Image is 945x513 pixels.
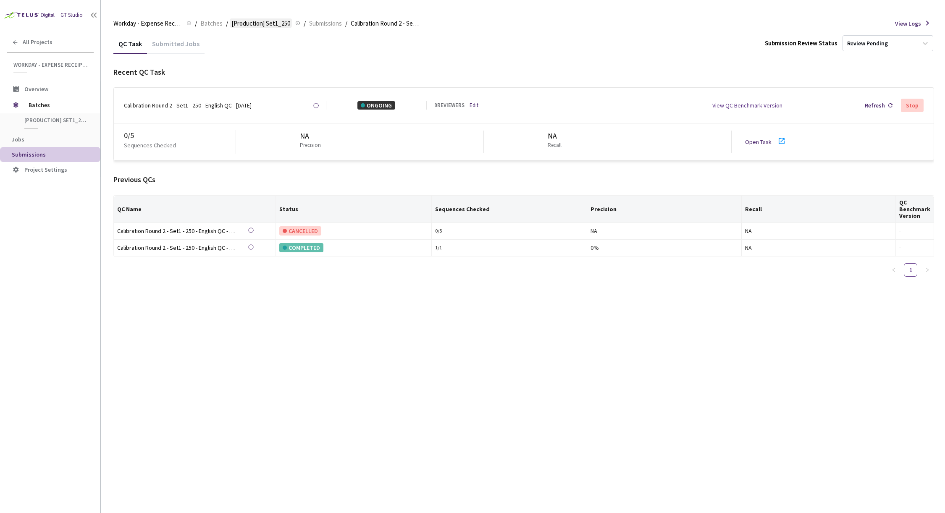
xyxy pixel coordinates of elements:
[434,102,465,110] div: 9 REVIEWERS
[117,226,235,236] div: Calibration Round 2 - Set1 - 250 - English QC - [DATE]
[309,18,342,29] span: Submissions
[742,196,896,223] th: Recall
[899,227,930,235] div: -
[745,138,772,146] a: Open Task
[199,18,224,28] a: Batches
[24,85,48,93] span: Overview
[921,263,934,277] li: Next Page
[200,18,223,29] span: Batches
[435,244,583,252] div: 1 / 1
[745,243,892,252] div: NA
[304,18,306,29] li: /
[124,101,252,110] div: Calibration Round 2 - Set1 - 250 - English QC - [DATE]
[351,18,419,29] span: Calibration Round 2 - Set1 - 250 - English
[712,101,782,110] div: View QC Benchmark Version
[865,101,885,110] div: Refresh
[906,102,919,109] div: Stop
[357,101,395,110] div: ONGOING
[904,263,917,277] li: 1
[113,67,934,78] div: Recent QC Task
[226,18,228,29] li: /
[899,244,930,252] div: -
[432,196,587,223] th: Sequences Checked
[745,226,892,236] div: NA
[276,196,432,223] th: Status
[60,11,83,19] div: GT Studio
[24,117,87,124] span: [Production] Set1_250
[113,18,181,29] span: Workday - Expense Receipt Extraction
[114,196,276,223] th: QC Name
[891,267,896,272] span: left
[24,166,67,173] span: Project Settings
[470,102,478,110] a: Edit
[195,18,197,29] li: /
[895,19,921,28] span: View Logs
[847,39,888,47] div: Review Pending
[147,39,205,54] div: Submitted Jobs
[124,130,236,141] div: 0 / 5
[117,243,235,252] div: Calibration Round 2 - Set1 - 250 - English QC - [DATE]
[300,131,324,141] div: NA
[896,196,934,223] th: QC Benchmark Version
[13,61,89,68] span: Workday - Expense Receipt Extraction
[113,174,934,185] div: Previous QCs
[435,227,583,235] div: 0 / 5
[548,131,565,141] div: NA
[591,226,738,236] div: NA
[925,267,930,272] span: right
[887,263,900,277] button: left
[23,39,52,46] span: All Projects
[29,97,86,113] span: Batches
[113,39,147,54] div: QC Task
[12,136,24,143] span: Jobs
[117,243,235,253] a: Calibration Round 2 - Set1 - 250 - English QC - [DATE]
[124,141,176,149] p: Sequences Checked
[12,151,46,158] span: Submissions
[765,39,837,47] div: Submission Review Status
[300,141,321,149] p: Precision
[904,264,917,276] a: 1
[921,263,934,277] button: right
[345,18,347,29] li: /
[279,243,323,252] div: COMPLETED
[587,196,742,223] th: Precision
[279,226,321,236] div: CANCELLED
[231,18,290,29] span: [Production] Set1_250
[307,18,344,28] a: Submissions
[548,141,562,149] p: Recall
[591,243,738,252] div: 0%
[887,263,900,277] li: Previous Page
